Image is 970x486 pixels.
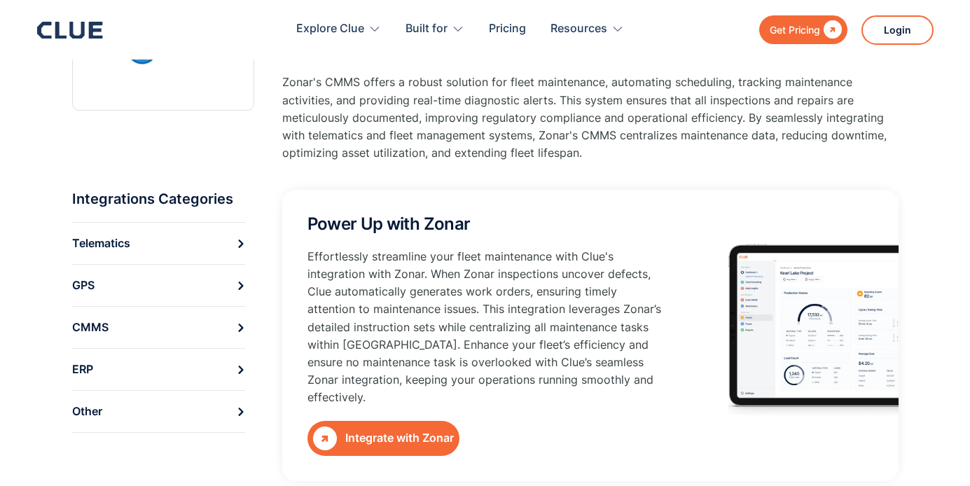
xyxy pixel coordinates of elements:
[282,25,370,60] h1: Zonar
[282,74,899,162] p: Zonar's CMMS offers a robust solution for fleet maintenance, automating scheduling, tracking main...
[861,15,934,45] a: Login
[72,359,93,380] div: ERP
[313,426,337,450] div: 
[550,7,624,51] div: Resources
[307,421,459,456] a: Integrate with Zonar
[550,7,607,51] div: Resources
[72,317,109,338] div: CMMS
[72,222,245,264] a: Telematics
[72,275,95,296] div: GPS
[307,215,471,233] h2: Power Up with Zonar
[72,264,245,306] a: GPS
[820,21,842,39] div: 
[406,7,464,51] div: Built for
[307,248,661,407] p: Effortlessly streamline your fleet maintenance with Clue's integration with Zonar. When Zonar ins...
[72,401,102,422] div: Other
[72,348,245,390] a: ERP
[72,232,130,254] div: Telematics
[296,7,381,51] div: Explore Clue
[770,21,820,39] div: Get Pricing
[489,7,526,51] a: Pricing
[406,7,448,51] div: Built for
[72,390,245,433] a: Other
[296,7,364,51] div: Explore Clue
[759,15,847,44] a: Get Pricing
[345,429,454,447] div: Integrate with Zonar
[72,190,233,208] div: Integrations Categories
[72,306,245,348] a: CMMS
